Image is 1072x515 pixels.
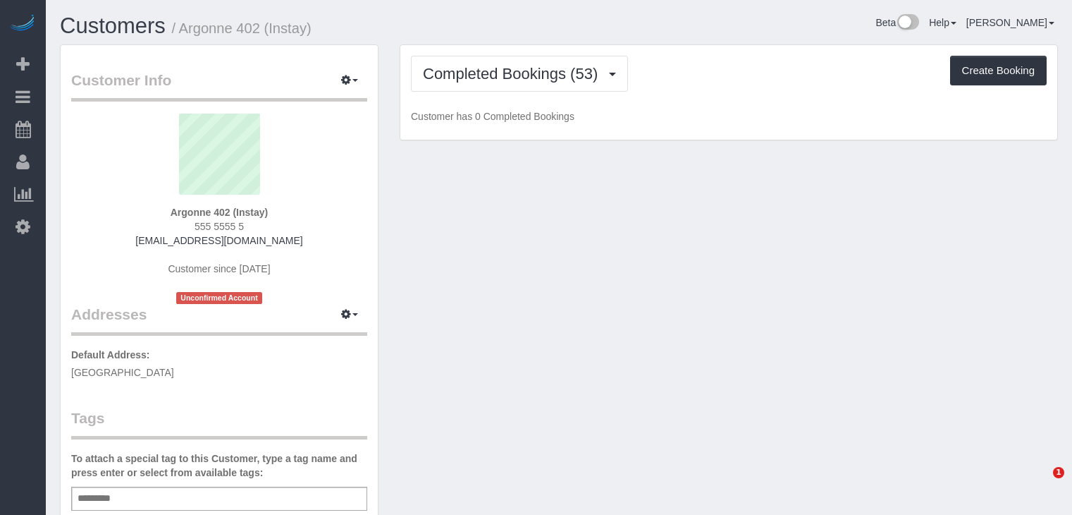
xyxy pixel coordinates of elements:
[71,70,367,102] legend: Customer Info
[71,408,367,440] legend: Tags
[1024,467,1058,501] iframe: Intercom live chat
[875,17,919,28] a: Beta
[950,56,1047,85] button: Create Booking
[896,14,919,32] img: New interface
[60,13,166,38] a: Customers
[195,221,244,232] span: 555 5555 5
[423,65,605,83] span: Completed Bookings (53)
[71,348,150,362] label: Default Address:
[411,56,628,92] button: Completed Bookings (53)
[171,207,268,218] strong: Argonne 402 (Instay)
[71,452,367,480] label: To attach a special tag to this Customer, type a tag name and press enter or select from availabl...
[71,367,174,378] span: [GEOGRAPHIC_DATA]
[172,20,312,36] small: / Argonne 402 (Instay)
[176,292,262,304] span: Unconfirmed Account
[1053,467,1064,478] span: 1
[929,17,956,28] a: Help
[8,14,37,34] img: Automaid Logo
[135,235,302,246] a: [EMAIL_ADDRESS][DOMAIN_NAME]
[411,109,1047,123] p: Customer has 0 Completed Bookings
[168,263,270,274] span: Customer since [DATE]
[966,17,1054,28] a: [PERSON_NAME]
